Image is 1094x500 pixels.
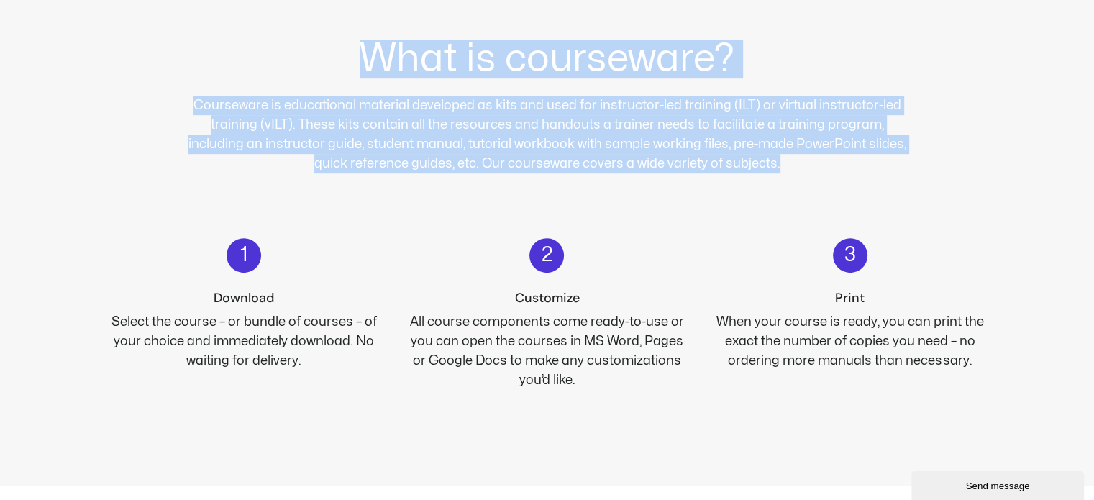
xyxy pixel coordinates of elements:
h2: Customize [404,290,690,306]
h2: 1 [240,245,248,265]
iframe: chat widget [911,468,1087,500]
h2: What is courseware? [360,40,734,78]
h2: Print [707,290,993,306]
div: When your course is ready, you can print the exact the number of copies you need – no ordering mo... [707,312,993,371]
h2: 2 [541,245,552,265]
h2: 3 [844,245,856,265]
p: Courseware is educational material developed as kits and used for instructor-led training (ILT) o... [183,96,911,173]
div: Select the course – or bundle of courses – of your choice and immediately download. No waiting fo... [101,312,387,371]
div: All course components come ready-to-use or you can open the courses in MS Word, Pages or Google D... [404,312,690,390]
h2: Download [101,290,387,306]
